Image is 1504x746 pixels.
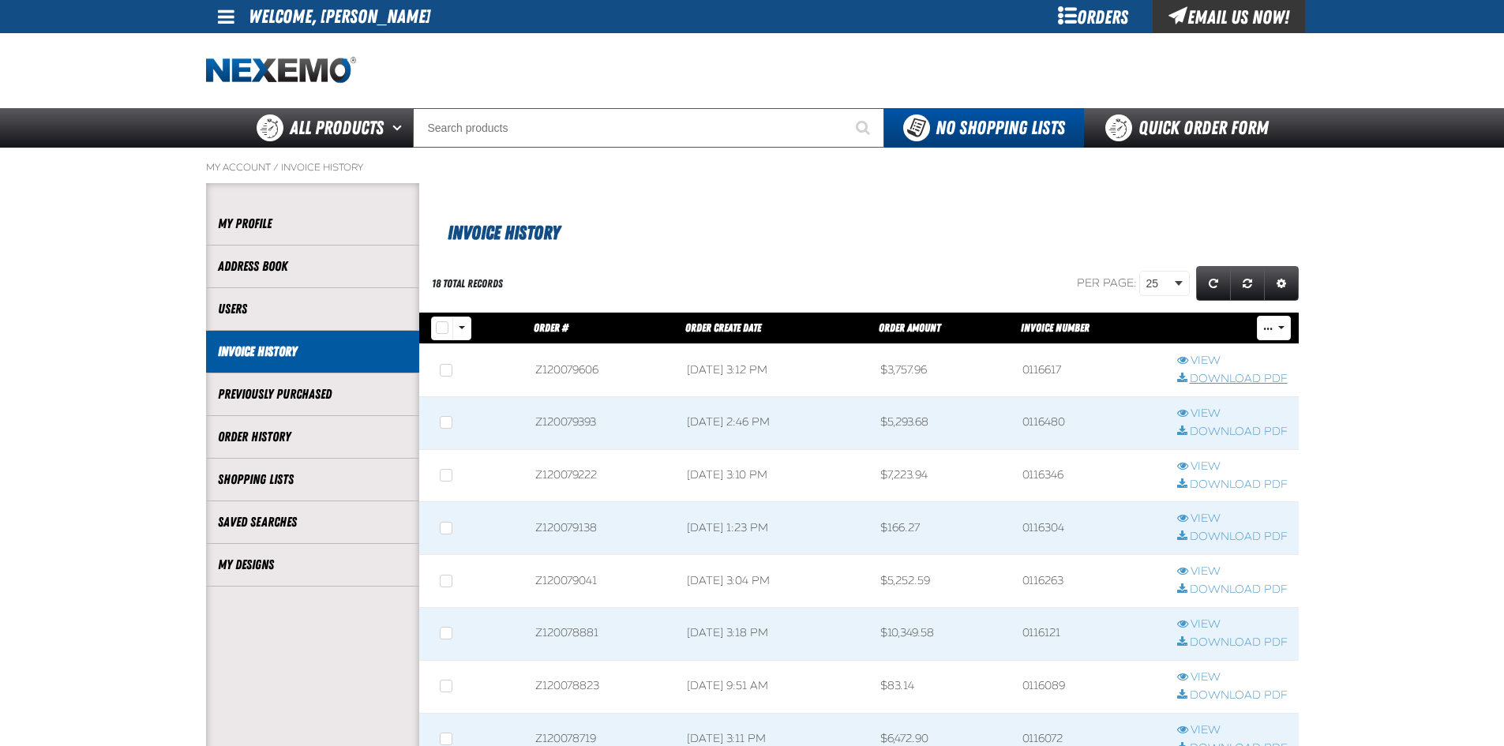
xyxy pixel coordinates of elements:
[845,108,884,148] button: Start Searching
[206,161,271,174] a: My Account
[1177,723,1288,738] a: View row action
[1264,266,1299,301] a: Expand or Collapse Grid Settings
[218,300,407,318] a: Users
[1177,372,1288,387] a: Download PDF row action
[273,161,279,174] span: /
[1177,354,1288,369] a: View row action
[524,502,676,555] td: Z120079138
[1177,459,1288,474] a: View row action
[869,396,1011,449] td: $5,293.68
[524,344,676,397] td: Z120079606
[1230,266,1265,301] a: Reset grid action
[387,108,413,148] button: Open All Products pages
[676,608,869,661] td: [DATE] 3:18 PM
[1196,266,1231,301] a: Refresh grid action
[869,344,1011,397] td: $3,757.96
[685,321,761,334] a: Order Create Date
[869,555,1011,608] td: $5,252.59
[1257,316,1291,339] button: Mass Actions
[869,449,1011,502] td: $7,223.94
[1011,502,1166,555] td: 0116304
[1177,512,1288,527] a: View row action
[218,428,407,446] a: Order History
[524,660,676,713] td: Z120078823
[1177,407,1288,422] a: View row action
[218,343,407,361] a: Invoice History
[676,449,869,502] td: [DATE] 3:10 PM
[218,215,407,233] a: My Profile
[448,222,560,244] span: Invoice History
[1166,313,1299,344] th: Row actions
[676,396,869,449] td: [DATE] 2:46 PM
[1011,555,1166,608] td: 0116263
[676,502,869,555] td: [DATE] 1:23 PM
[218,513,407,531] a: Saved Searches
[524,396,676,449] td: Z120079393
[218,470,407,489] a: Shopping Lists
[1077,276,1137,290] span: Per page:
[676,344,869,397] td: [DATE] 3:12 PM
[1177,478,1288,493] a: Download PDF row action
[524,449,676,502] td: Z120079222
[206,57,356,84] a: Home
[218,257,407,276] a: Address Book
[290,114,384,142] span: All Products
[281,161,363,174] a: Invoice History
[1177,530,1288,545] a: Download PDF row action
[1177,688,1288,703] a: Download PDF row action
[218,556,407,574] a: My Designs
[1084,108,1298,148] a: Quick Order Form
[452,317,471,340] button: Rows selection options
[1177,425,1288,440] a: Download PDF row action
[413,108,884,148] input: Search
[879,321,940,334] a: Order Amount
[1011,608,1166,661] td: 0116121
[432,276,503,291] div: 18 total records
[1177,564,1288,579] a: View row action
[936,117,1065,139] span: No Shopping Lists
[1011,449,1166,502] td: 0116346
[1177,583,1288,598] a: Download PDF row action
[1177,617,1288,632] a: View row action
[218,385,407,403] a: Previously Purchased
[676,555,869,608] td: [DATE] 3:04 PM
[206,161,1299,174] nav: Breadcrumbs
[524,555,676,608] td: Z120079041
[1177,635,1288,650] a: Download PDF row action
[1177,670,1288,685] a: View row action
[206,57,356,84] img: Nexemo logo
[524,608,676,661] td: Z120078881
[869,608,1011,661] td: $10,349.58
[884,108,1084,148] button: You do not have available Shopping Lists. Open to Create a New List
[1263,324,1273,334] span: ...
[1011,660,1166,713] td: 0116089
[869,660,1011,713] td: $83.14
[1146,276,1172,292] span: 25
[1011,344,1166,397] td: 0116617
[1011,396,1166,449] td: 0116480
[676,660,869,713] td: [DATE] 9:51 AM
[869,502,1011,555] td: $166.27
[534,321,568,334] a: Order #
[1021,321,1090,334] a: Invoice Number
